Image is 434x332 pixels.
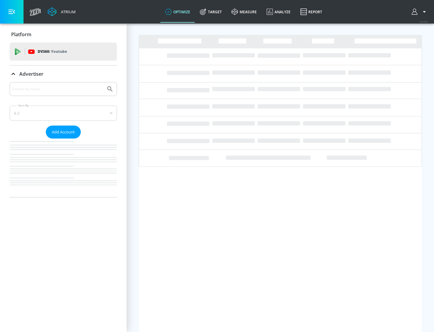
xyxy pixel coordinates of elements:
label: Sort By [17,104,30,107]
a: optimize [160,1,195,23]
span: v 4.28.0 [420,20,428,23]
input: Search by name [12,85,103,93]
div: Advertiser [10,65,117,82]
a: Atrium [48,7,76,16]
div: DV360: Youtube [10,43,117,61]
div: A-Z [10,106,117,121]
p: DV360: [38,48,67,55]
p: Youtube [51,48,67,55]
p: Platform [11,31,31,38]
div: Advertiser [10,82,117,197]
a: measure [227,1,262,23]
nav: list of Advertiser [10,139,117,197]
a: Analyze [262,1,295,23]
div: Atrium [58,9,76,14]
a: Target [195,1,227,23]
button: Add Account [46,126,81,139]
div: Platform [10,26,117,43]
span: Add Account [52,129,75,136]
p: Advertiser [19,71,43,77]
a: Report [295,1,327,23]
